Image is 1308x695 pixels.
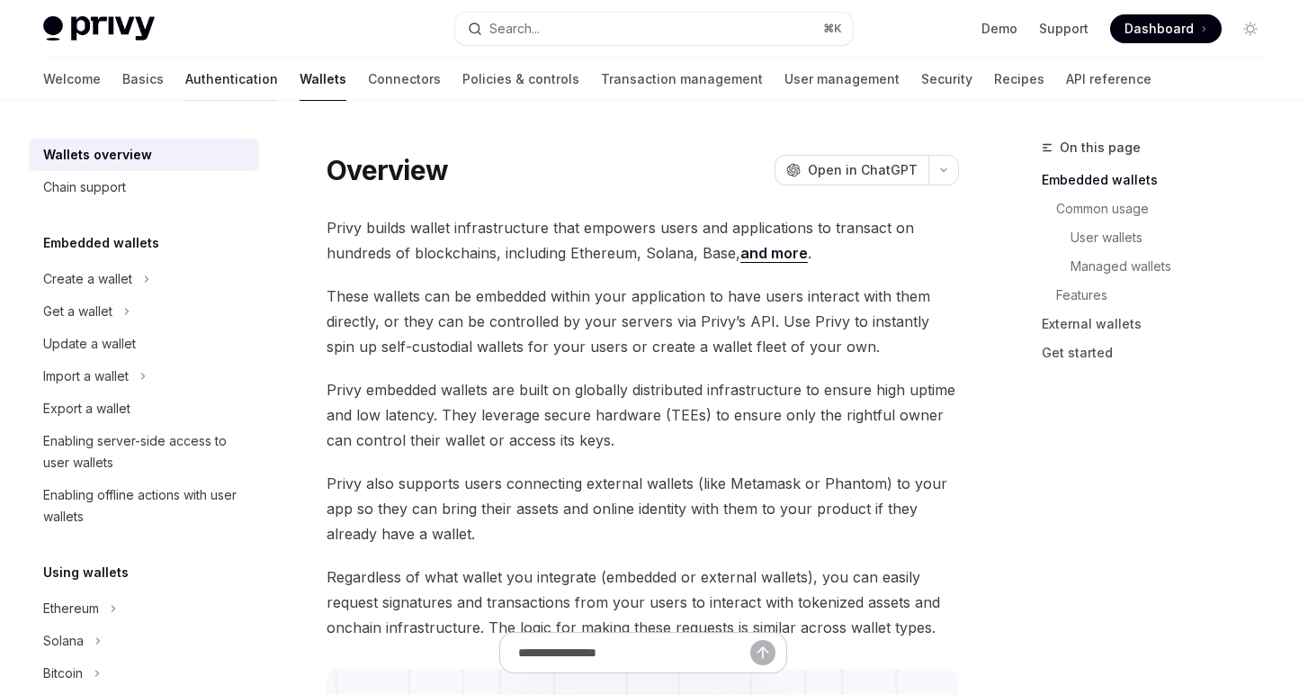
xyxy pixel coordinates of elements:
h1: Overview [327,154,448,186]
a: External wallets [1042,310,1279,338]
span: On this page [1060,137,1141,158]
div: Enabling offline actions with user wallets [43,484,248,528]
a: Transaction management [601,58,763,101]
a: Embedded wallets [1042,166,1279,194]
a: Connectors [368,58,441,101]
a: Support [1039,20,1089,38]
a: Policies & controls [462,58,579,101]
span: Privy embedded wallets are built on globally distributed infrastructure to ensure high uptime and... [327,377,959,453]
span: Dashboard [1124,20,1194,38]
div: Enabling server-side access to user wallets [43,430,248,474]
img: light logo [43,16,155,41]
button: Search...⌘K [455,13,853,45]
div: Create a wallet [43,268,132,290]
span: Regardless of what wallet you integrate (embedded or external wallets), you can easily request si... [327,564,959,640]
a: Wallets [300,58,346,101]
button: Toggle dark mode [1236,14,1265,43]
h5: Using wallets [43,562,129,583]
a: Common usage [1056,194,1279,223]
a: Dashboard [1110,14,1222,43]
a: Basics [122,58,164,101]
div: Ethereum [43,598,99,619]
a: User management [784,58,900,101]
a: Security [921,58,972,101]
a: Authentication [185,58,278,101]
button: Open in ChatGPT [775,155,928,185]
a: Chain support [29,171,259,203]
a: Demo [981,20,1017,38]
h5: Embedded wallets [43,232,159,254]
span: Privy builds wallet infrastructure that empowers users and applications to transact on hundreds o... [327,215,959,266]
div: Get a wallet [43,301,112,322]
a: Features [1056,281,1279,310]
div: Search... [489,18,540,40]
a: Update a wallet [29,328,259,360]
button: Send message [750,640,775,665]
div: Wallets overview [43,144,152,166]
span: Privy also supports users connecting external wallets (like Metamask or Phantom) to your app so t... [327,471,959,546]
a: Export a wallet [29,393,259,425]
span: These wallets can be embedded within your application to have users interact with them directly, ... [327,284,959,359]
div: Update a wallet [43,333,136,355]
a: User wallets [1071,223,1279,252]
div: Export a wallet [43,398,130,420]
span: ⌘ K [823,22,842,36]
div: Solana [43,630,84,652]
span: Open in ChatGPT [808,161,918,179]
a: Get started [1042,338,1279,367]
div: Import a wallet [43,366,129,387]
a: Welcome [43,58,101,101]
a: Managed wallets [1071,252,1279,281]
a: and more [740,244,808,263]
div: Bitcoin [43,663,83,684]
div: Chain support [43,176,126,198]
a: Recipes [994,58,1044,101]
a: Enabling offline actions with user wallets [29,479,259,533]
a: Enabling server-side access to user wallets [29,425,259,479]
a: Wallets overview [29,139,259,171]
a: API reference [1066,58,1151,101]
